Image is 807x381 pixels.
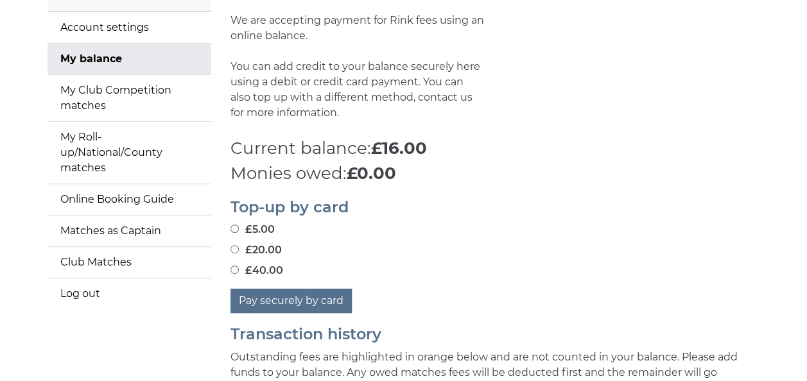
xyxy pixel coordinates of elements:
input: £40.00 [230,266,239,274]
strong: £16.00 [371,138,427,158]
p: We are accepting payment for Rink fees using an online balance. You can add credit to your balanc... [230,13,486,136]
a: My balance [48,44,211,74]
input: £5.00 [230,224,239,233]
label: £20.00 [230,242,282,258]
a: My Club Competition matches [48,75,211,121]
a: Account settings [48,12,211,43]
p: Current balance: [230,136,760,161]
input: £20.00 [230,245,239,253]
a: Matches as Captain [48,216,211,246]
label: £5.00 [230,222,275,237]
h2: Top-up by card [230,199,760,216]
a: Club Matches [48,247,211,278]
a: Online Booking Guide [48,184,211,215]
a: Log out [48,278,211,309]
a: My Roll-up/National/County matches [48,122,211,183]
h2: Transaction history [230,326,760,343]
strong: £0.00 [347,163,396,183]
label: £40.00 [230,263,283,278]
p: Monies owed: [230,161,760,186]
button: Pay securely by card [230,289,352,313]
